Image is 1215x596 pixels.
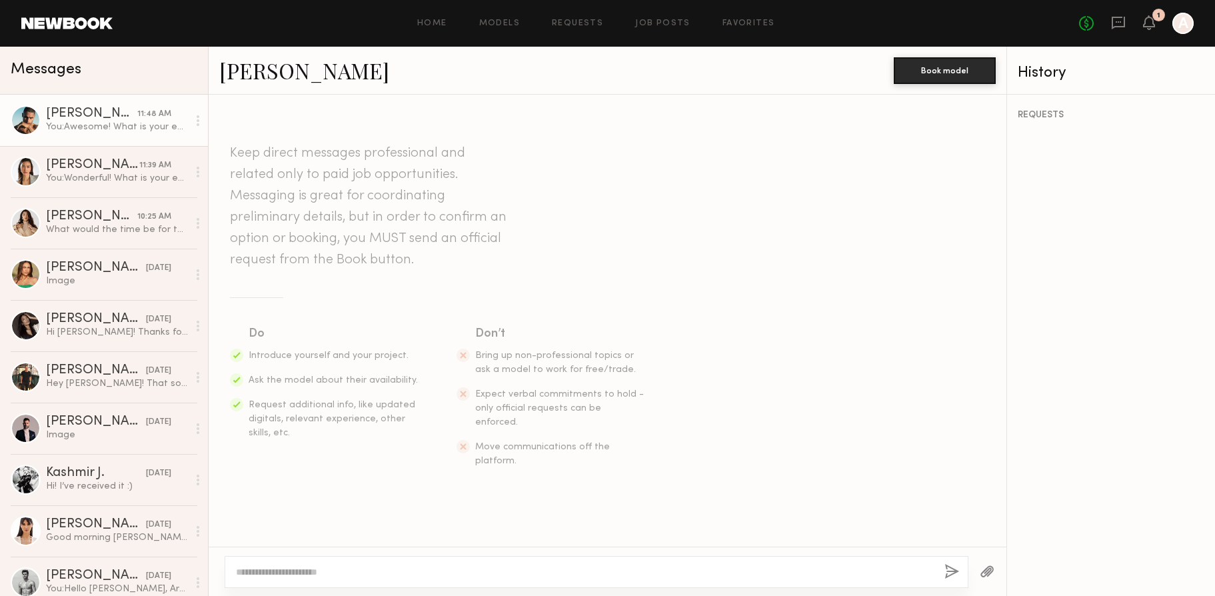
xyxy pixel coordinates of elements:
div: Don’t [475,325,646,343]
div: [DATE] [146,570,171,583]
header: Keep direct messages professional and related only to paid job opportunities. Messaging is great ... [230,143,510,271]
span: Messages [11,62,81,77]
div: [DATE] [146,365,171,377]
div: 11:39 AM [139,159,171,172]
a: Requests [552,19,603,28]
span: Move communications off the platform. [475,443,610,465]
div: You: Wonderful! What is your email address? [46,172,188,185]
a: Models [479,19,520,28]
div: 10:25 AM [137,211,171,223]
div: 1 [1157,12,1160,19]
div: [PERSON_NAME] [46,261,146,275]
a: [PERSON_NAME] [219,56,389,85]
div: History [1018,65,1204,81]
div: Do [249,325,419,343]
div: 11:48 AM [137,108,171,121]
span: Request additional info, like updated digitals, relevant experience, other skills, etc. [249,401,415,437]
div: [DATE] [146,416,171,429]
div: [PERSON_NAME] [46,569,146,583]
div: Kashmir J. [46,467,146,480]
div: What would the time be for the shoot? [46,223,188,236]
a: Favorites [722,19,775,28]
span: Ask the model about their availability. [249,376,418,385]
div: Hi! I’ve received it :) [46,480,188,493]
div: Hey [PERSON_NAME]! That sounds fun! I’m interested [46,377,188,390]
div: [PERSON_NAME] [46,107,137,121]
div: REQUESTS [1018,111,1204,120]
div: [PERSON_NAME] [46,159,139,172]
a: Job Posts [635,19,690,28]
div: [PERSON_NAME] [46,518,146,531]
div: Image [46,275,188,287]
div: [DATE] [146,313,171,326]
div: [PERSON_NAME] [46,313,146,326]
div: You: Awesome! What is your email address? [46,121,188,133]
div: You: Hello [PERSON_NAME], Are you available for a restaurant photoshoot in [GEOGRAPHIC_DATA] on [... [46,583,188,595]
div: [PERSON_NAME] [46,415,146,429]
div: Good morning [PERSON_NAME], Absolutely, I’ll take care of that [DATE]. I’ll send the QR code to y... [46,531,188,544]
div: [PERSON_NAME] [46,364,146,377]
div: [DATE] [146,262,171,275]
div: [DATE] [146,519,171,531]
span: Bring up non-professional topics or ask a model to work for free/trade. [475,351,636,374]
button: Book model [894,57,996,84]
div: [PERSON_NAME] [46,210,137,223]
a: Home [417,19,447,28]
div: [DATE] [146,467,171,480]
div: Image [46,429,188,441]
a: Book model [894,64,996,75]
div: Hi [PERSON_NAME]! Thanks for reaching out, unfortunately I’m not available! x [46,326,188,339]
a: A [1172,13,1194,34]
span: Expect verbal commitments to hold - only official requests can be enforced. [475,390,644,427]
span: Introduce yourself and your project. [249,351,409,360]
